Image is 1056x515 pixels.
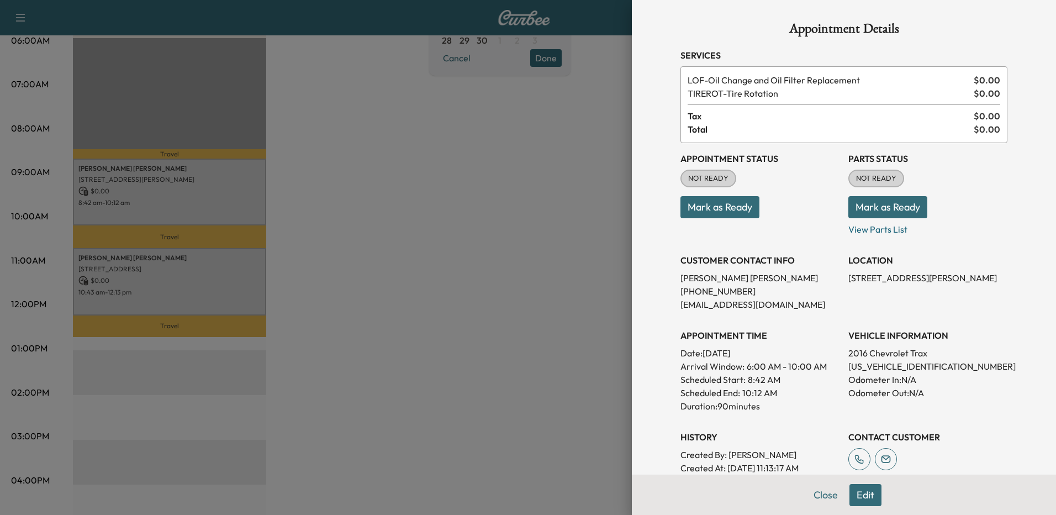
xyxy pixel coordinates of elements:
[848,346,1007,360] p: 2016 Chevrolet Trax
[680,461,839,475] p: Created At : [DATE] 11:13:17 AM
[680,360,839,373] p: Arrival Window:
[680,254,839,267] h3: CUSTOMER CONTACT INFO
[680,373,746,386] p: Scheduled Start:
[848,196,927,218] button: Mark as Ready
[848,152,1007,165] h3: Parts Status
[848,360,1007,373] p: [US_VEHICLE_IDENTIFICATION_NUMBER]
[848,430,1007,444] h3: CONTACT CUSTOMER
[680,152,839,165] h3: Appointment Status
[848,271,1007,285] p: [STREET_ADDRESS][PERSON_NAME]
[849,173,903,184] span: NOT READY
[848,386,1007,400] p: Odometer Out: N/A
[688,73,969,87] span: Oil Change and Oil Filter Replacement
[688,109,974,123] span: Tax
[688,87,969,100] span: Tire Rotation
[848,373,1007,386] p: Odometer In: N/A
[848,329,1007,342] h3: VEHICLE INFORMATION
[806,484,845,506] button: Close
[680,430,839,444] h3: History
[974,87,1000,100] span: $ 0.00
[748,373,780,386] p: 8:42 AM
[974,123,1000,136] span: $ 0.00
[742,386,777,400] p: 10:12 AM
[680,346,839,360] p: Date: [DATE]
[848,218,1007,236] p: View Parts List
[680,196,759,218] button: Mark as Ready
[680,329,839,342] h3: APPOINTMENT TIME
[680,285,839,298] p: [PHONE_NUMBER]
[680,271,839,285] p: [PERSON_NAME] [PERSON_NAME]
[849,484,881,506] button: Edit
[974,73,1000,87] span: $ 0.00
[680,386,740,400] p: Scheduled End:
[682,173,735,184] span: NOT READY
[747,360,827,373] span: 6:00 AM - 10:00 AM
[680,22,1007,40] h1: Appointment Details
[680,400,839,413] p: Duration: 90 minutes
[680,298,839,311] p: [EMAIL_ADDRESS][DOMAIN_NAME]
[680,49,1007,62] h3: Services
[848,254,1007,267] h3: LOCATION
[974,109,1000,123] span: $ 0.00
[688,123,974,136] span: Total
[680,448,839,461] p: Created By : [PERSON_NAME]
